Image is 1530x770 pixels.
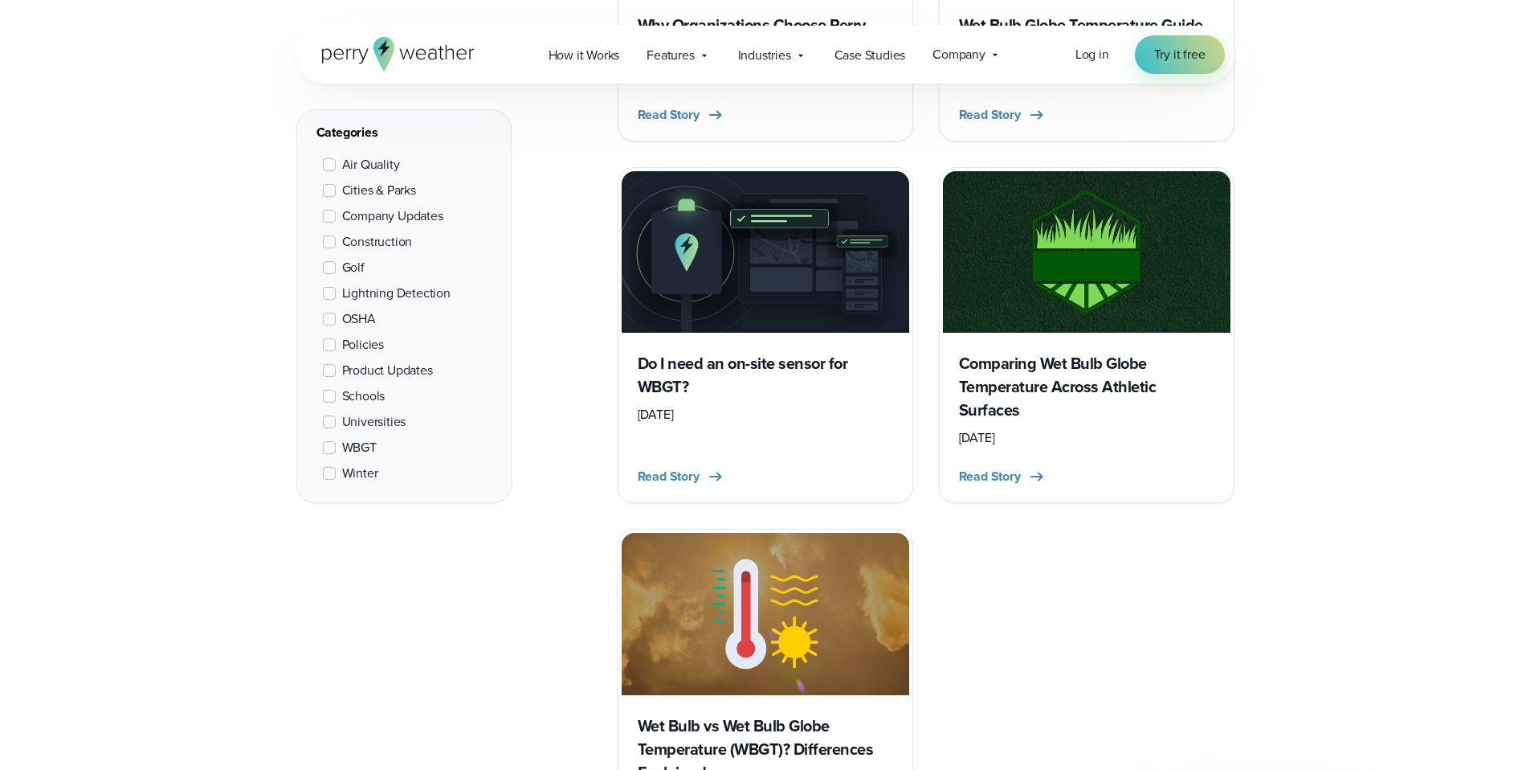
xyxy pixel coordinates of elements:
[342,232,413,252] span: Construction
[638,105,725,125] button: Read Story
[535,39,634,72] a: How it Works
[618,167,913,503] a: On-site WBGT sensor Do I need an on-site sensor for WBGT? [DATE] Read Story
[342,387,386,406] span: Schools
[647,46,694,65] span: Features
[1154,45,1206,64] span: Try it free
[959,467,1047,486] button: Read Story
[1075,45,1109,64] a: Log in
[959,105,1047,125] button: Read Story
[638,105,700,125] span: Read Story
[342,309,376,329] span: OSHA
[342,284,451,303] span: Lightning Detection
[342,258,365,277] span: Golf
[342,155,400,174] span: Air Quality
[939,167,1234,503] a: Wet bulb globe temperature surfaces wbgt Comparing Wet Bulb Globe Temperature Across Athletic Sur...
[959,105,1021,125] span: Read Story
[342,207,443,226] span: Company Updates
[959,467,1021,486] span: Read Story
[638,14,893,60] h3: Why Organizations Choose Perry Weather Over Free Apps
[1075,45,1109,63] span: Log in
[342,464,378,483] span: Winter
[943,171,1230,333] img: Wet bulb globe temperature surfaces wbgt
[622,171,909,333] img: On-site WBGT sensor
[342,412,406,432] span: Universities
[959,428,1214,448] div: [DATE]
[316,123,492,142] div: Categories
[959,14,1214,60] h3: Wet Bulb Globe Temperature Guide (WBGT): All You Need to Know
[638,352,893,399] h3: Do I need an on-site sensor for WBGT?
[1135,35,1225,74] a: Try it free
[638,467,700,486] span: Read Story
[738,46,791,65] span: Industries
[342,361,433,380] span: Product Updates
[821,39,920,72] a: Case Studies
[342,335,384,354] span: Policies
[638,405,893,424] div: [DATE]
[342,438,377,457] span: WBGT
[622,533,909,694] img: WBGT vs Wet bulb
[638,467,725,486] button: Read Story
[342,181,416,200] span: Cities & Parks
[959,352,1214,422] h3: Comparing Wet Bulb Globe Temperature Across Athletic Surfaces
[549,46,620,65] span: How it Works
[834,46,906,65] span: Case Studies
[932,45,985,64] span: Company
